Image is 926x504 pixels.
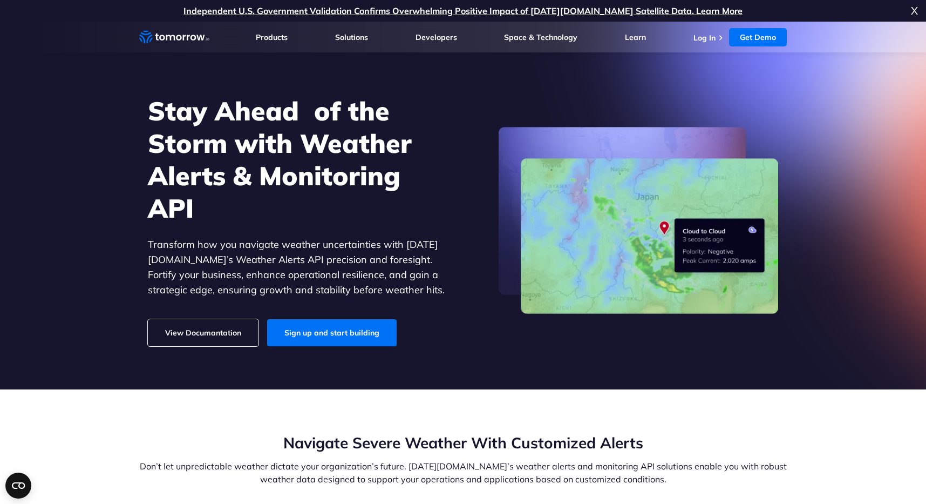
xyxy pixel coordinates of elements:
[5,473,31,499] button: Open CMP widget
[183,5,743,16] a: Independent U.S. Government Validation Confirms Overwhelming Positive Impact of [DATE][DOMAIN_NAM...
[693,33,716,43] a: Log In
[139,29,209,45] a: Home link
[416,32,457,42] a: Developers
[148,237,445,298] p: Transform how you navigate weather uncertainties with [DATE][DOMAIN_NAME]’s Weather Alerts API pr...
[256,32,288,42] a: Products
[148,95,445,224] h1: Stay Ahead of the Storm with Weather Alerts & Monitoring API
[504,32,577,42] a: Space & Technology
[148,319,258,346] a: View Documantation
[139,433,787,453] h2: Navigate Severe Weather With Customized Alerts
[139,460,787,486] p: Don’t let unpredictable weather dictate your organization’s future. [DATE][DOMAIN_NAME]’s weather...
[729,28,787,46] a: Get Demo
[267,319,397,346] a: Sign up and start building
[335,32,368,42] a: Solutions
[625,32,646,42] a: Learn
